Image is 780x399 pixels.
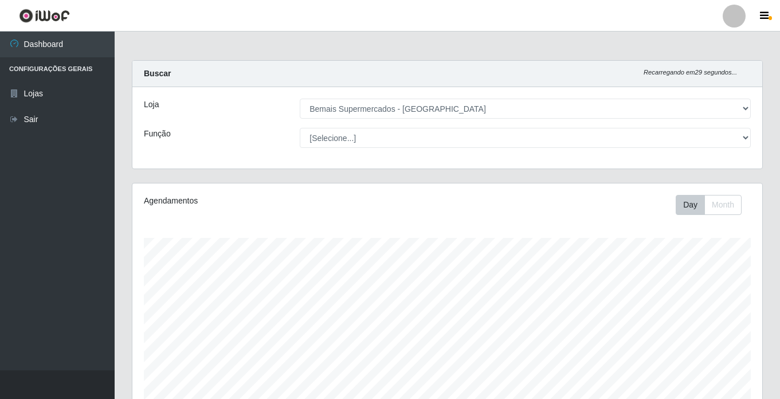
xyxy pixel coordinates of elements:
[19,9,70,23] img: CoreUI Logo
[676,195,751,215] div: Toolbar with button groups
[144,69,171,78] strong: Buscar
[704,195,742,215] button: Month
[144,99,159,111] label: Loja
[144,128,171,140] label: Função
[644,69,737,76] i: Recarregando em 29 segundos...
[676,195,742,215] div: First group
[676,195,705,215] button: Day
[144,195,387,207] div: Agendamentos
